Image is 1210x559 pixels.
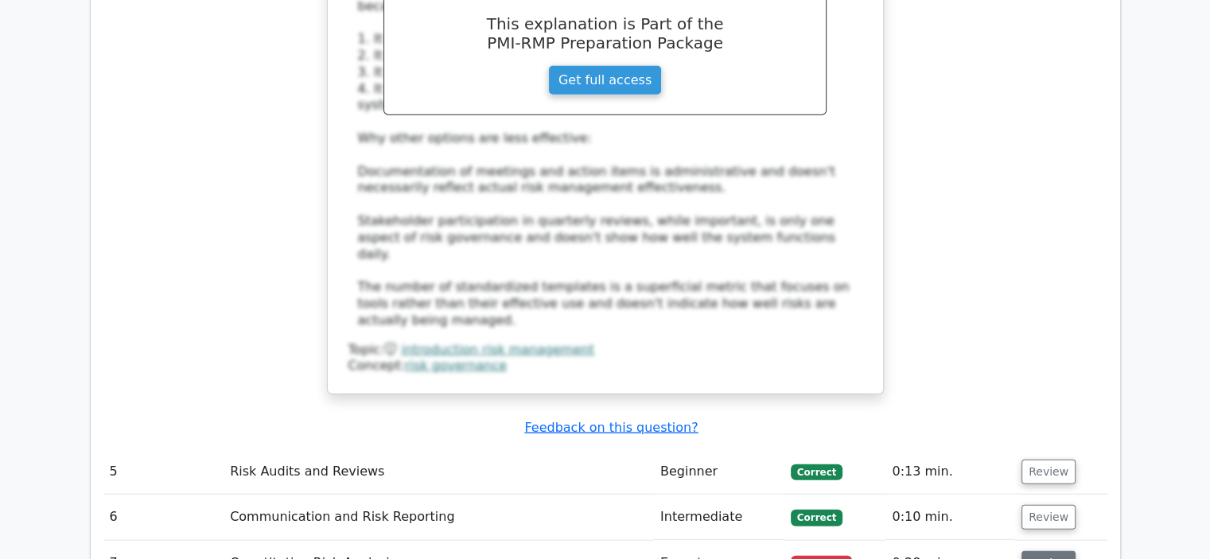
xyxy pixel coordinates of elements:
td: Risk Audits and Reviews [224,449,654,495]
a: introduction risk management [401,342,594,357]
td: 0:10 min. [885,495,1015,540]
a: Get full access [548,65,662,95]
button: Review [1021,460,1076,484]
a: risk governance [405,358,507,373]
td: 0:13 min. [885,449,1015,495]
td: Intermediate [654,495,784,540]
td: Communication and Risk Reporting [224,495,654,540]
td: 5 [103,449,224,495]
div: Concept: [348,358,862,375]
a: Feedback on this question? [524,420,698,435]
div: Topic: [348,342,862,359]
span: Correct [791,510,842,526]
button: Review [1021,505,1076,530]
span: Correct [791,464,842,480]
td: Beginner [654,449,784,495]
td: 6 [103,495,224,540]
